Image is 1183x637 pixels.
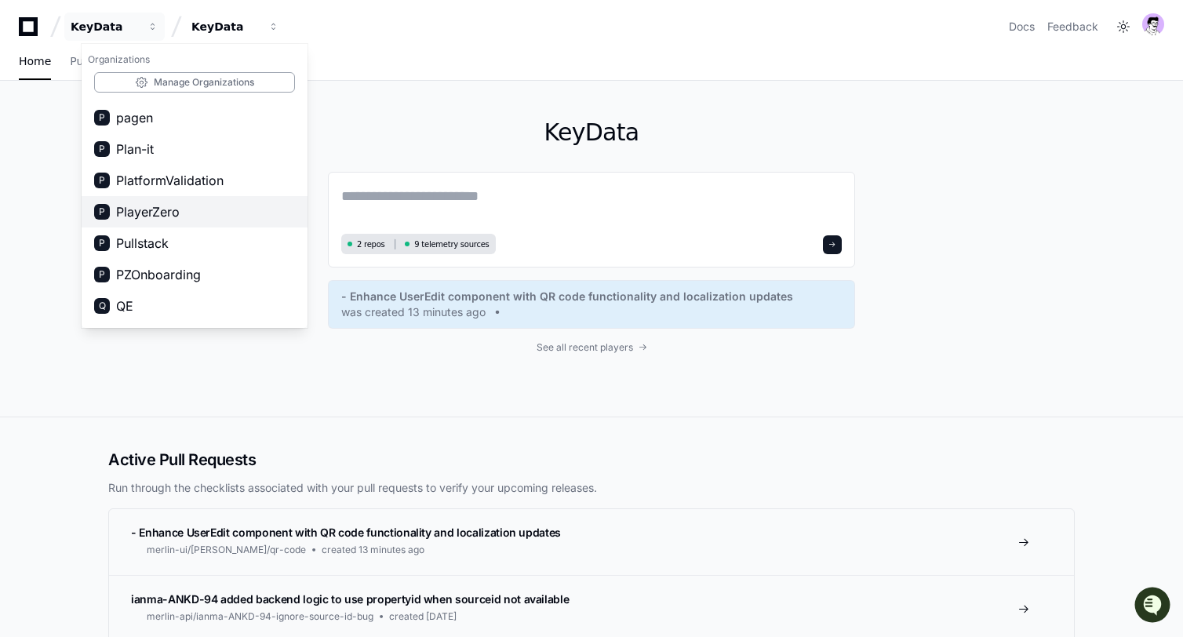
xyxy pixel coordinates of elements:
[414,238,489,250] span: 9 telemetry sources
[16,63,286,88] div: Welcome
[1142,13,1164,35] img: avatar
[94,204,110,220] div: P
[185,13,286,41] button: KeyData
[131,592,569,606] span: ianma-ANKD-94 added backend logic to use propertyid when sourceid not available
[147,610,373,623] span: merlin-api/ianma-ANKD-94-ignore-source-id-bug
[389,610,457,623] span: created [DATE]
[19,44,51,80] a: Home
[341,289,842,320] a: - Enhance UserEdit component with QR code functionality and localization updateswas created 13 mi...
[116,171,224,190] span: PlatformValidation
[16,117,44,145] img: 1756235613930-3d25f9e4-fa56-45dd-b3ad-e072dfbd1548
[70,56,143,66] span: Pull Requests
[357,238,385,250] span: 2 repos
[322,544,424,556] span: created 13 minutes ago
[71,19,138,35] div: KeyData
[111,164,190,177] a: Powered byPylon
[94,72,295,93] a: Manage Organizations
[94,267,110,282] div: P
[53,117,257,133] div: Start new chat
[116,108,153,127] span: pagen
[16,16,47,47] img: PlayerZero
[53,133,198,145] div: We're available if you need us!
[19,56,51,66] span: Home
[1009,19,1035,35] a: Docs
[341,304,486,320] span: was created 13 minutes ago
[116,202,180,221] span: PlayerZero
[147,544,306,556] span: merlin-ui/[PERSON_NAME]/qr-code
[109,509,1074,575] a: - Enhance UserEdit component with QR code functionality and localization updatesmerlin-ui/[PERSON...
[1133,585,1175,628] iframe: Open customer support
[116,140,154,158] span: Plan-it
[82,44,308,328] div: KeyData
[94,298,110,314] div: Q
[328,341,855,354] a: See all recent players
[64,13,165,41] button: KeyData
[82,47,308,72] h1: Organizations
[328,118,855,147] h1: KeyData
[116,234,169,253] span: Pullstack
[116,265,201,284] span: PZOnboarding
[108,449,1075,471] h2: Active Pull Requests
[131,526,561,539] span: - Enhance UserEdit component with QR code functionality and localization updates
[116,297,133,315] span: QE
[94,173,110,188] div: P
[94,141,110,157] div: P
[191,19,259,35] div: KeyData
[156,165,190,177] span: Pylon
[341,289,793,304] span: - Enhance UserEdit component with QR code functionality and localization updates
[94,110,110,126] div: P
[537,341,633,354] span: See all recent players
[94,235,110,251] div: P
[267,122,286,140] button: Start new chat
[70,44,143,80] a: Pull Requests
[108,480,1075,496] p: Run through the checklists associated with your pull requests to verify your upcoming releases.
[1047,19,1098,35] button: Feedback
